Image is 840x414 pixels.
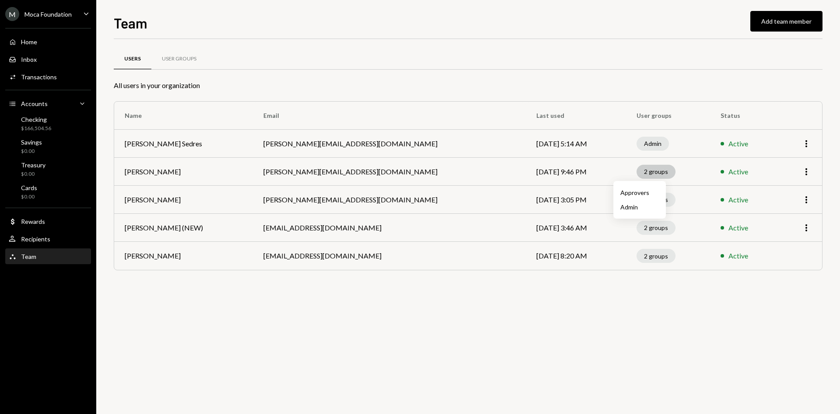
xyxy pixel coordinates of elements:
div: All users in your organization [114,80,822,91]
a: Inbox [5,51,91,67]
td: [EMAIL_ADDRESS][DOMAIN_NAME] [253,242,526,270]
div: Checking [21,116,51,123]
button: Add team member [750,11,822,32]
td: [PERSON_NAME] Sedres [114,130,253,158]
div: Savings [21,138,42,146]
td: [PERSON_NAME][EMAIL_ADDRESS][DOMAIN_NAME] [253,158,526,186]
td: [DATE] 8:20 AM [526,242,626,270]
td: [PERSON_NAME] [114,242,253,270]
div: Active [728,138,748,149]
th: Last used [526,102,626,130]
div: 2 groups [637,221,675,235]
div: $166,504.56 [21,125,51,132]
td: [PERSON_NAME][EMAIL_ADDRESS][DOMAIN_NAME] [253,130,526,158]
div: 2 groups [637,165,675,179]
a: Recipients [5,231,91,247]
div: $0.00 [21,193,37,201]
div: Treasury [21,161,45,169]
a: Savings$0.00 [5,136,91,157]
div: Inbox [21,56,37,63]
td: [PERSON_NAME] [114,158,253,186]
div: Active [728,251,748,261]
td: [DATE] 5:14 AM [526,130,626,158]
td: [PERSON_NAME] [114,186,253,214]
div: $0.00 [21,170,45,178]
div: Home [21,38,37,46]
div: M [5,7,19,21]
div: Accounts [21,100,48,107]
div: Approvers [620,188,659,197]
td: [DATE] 3:05 PM [526,186,626,214]
a: Checking$166,504.56 [5,113,91,134]
td: [PERSON_NAME] (NEW) [114,214,253,242]
div: Active [728,166,748,177]
th: Name [114,102,253,130]
div: 2 groups [637,249,675,263]
div: Admin [620,202,659,212]
a: Transactions [5,69,91,85]
a: Team [5,248,91,264]
td: [EMAIL_ADDRESS][DOMAIN_NAME] [253,214,526,242]
a: Rewards [5,213,91,229]
div: Rewards [21,218,45,225]
div: Recipients [21,235,50,243]
div: User Groups [162,55,196,63]
div: Admin [637,137,669,151]
td: [DATE] 9:46 PM [526,158,626,186]
th: Email [253,102,526,130]
td: [DATE] 3:46 AM [526,214,626,242]
div: Transactions [21,73,57,81]
th: Status [710,102,778,130]
div: Active [728,223,748,233]
a: Home [5,34,91,50]
th: User groups [626,102,710,130]
h1: Team [114,14,147,32]
a: Accounts [5,96,91,111]
div: Moca Foundation [24,11,72,18]
div: Users [124,55,141,63]
div: Active [728,195,748,205]
div: Team [21,253,36,260]
div: Cards [21,184,37,191]
div: $0.00 [21,148,42,155]
a: Users [114,48,151,70]
a: User Groups [151,48,207,70]
td: [PERSON_NAME][EMAIL_ADDRESS][DOMAIN_NAME] [253,186,526,214]
a: Cards$0.00 [5,181,91,202]
a: Treasury$0.00 [5,159,91,180]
